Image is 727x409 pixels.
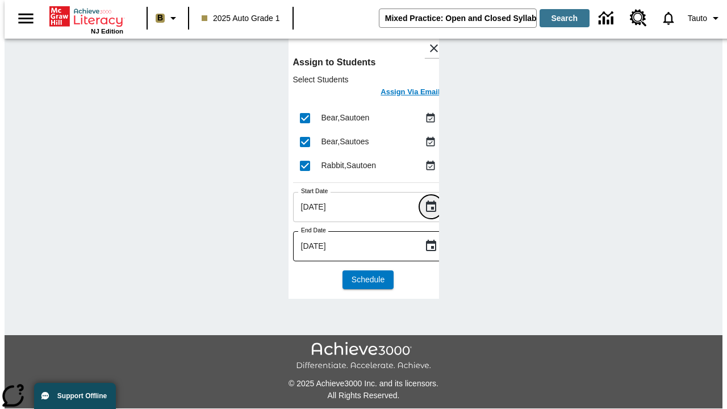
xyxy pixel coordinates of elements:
p: © 2025 Achieve3000 Inc. and its licensors. [5,378,722,390]
span: Rabbit , Sautoen [321,161,377,170]
button: Search [540,9,590,27]
label: Start Date [301,187,328,195]
button: Close [424,39,444,58]
button: Support Offline [34,383,116,409]
img: Achieve3000 Differentiate Accelerate Achieve [296,342,431,371]
button: Choose date, selected date is Sep 23, 2025 [420,195,442,218]
h6: Assign Via Email [381,86,440,99]
button: Choose date, selected date is Sep 23, 2025 [420,235,442,257]
span: B [157,11,163,25]
a: Data Center [592,3,623,34]
span: Bear , Sautoen [321,113,370,122]
span: Tauto [688,12,707,24]
input: search field [379,9,536,27]
button: Assigned Sep 19 to Sep 19 [422,133,439,151]
span: Bear , Sautoes [321,137,369,146]
span: Support Offline [57,392,107,400]
button: Open side menu [9,2,43,35]
div: Rabbit, Sautoen [321,160,422,172]
button: Schedule [342,270,394,289]
button: Profile/Settings [683,8,727,28]
div: lesson details [289,34,439,299]
span: 2025 Auto Grade 1 [202,12,280,24]
p: All Rights Reserved. [5,390,722,402]
button: Assign Via Email [377,85,443,102]
span: Schedule [352,274,385,286]
input: MMMM-DD-YYYY [293,192,415,222]
div: Home [49,4,123,35]
div: Bear, Sautoes [321,136,422,148]
a: Resource Center, Will open in new tab [623,3,654,34]
label: End Date [301,226,326,235]
input: MMMM-DD-YYYY [293,231,415,261]
span: NJ Edition [91,28,123,35]
button: Assigned Sep 19 to Sep 19 [422,157,439,174]
a: Home [49,5,123,28]
div: Bear, Sautoen [321,112,422,124]
button: Assigned Sep 19 to Sep 19 [422,110,439,127]
p: Select Students [293,74,444,85]
h6: Assign to Students [293,55,444,70]
button: Boost Class color is light brown. Change class color [151,8,185,28]
a: Notifications [654,3,683,33]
